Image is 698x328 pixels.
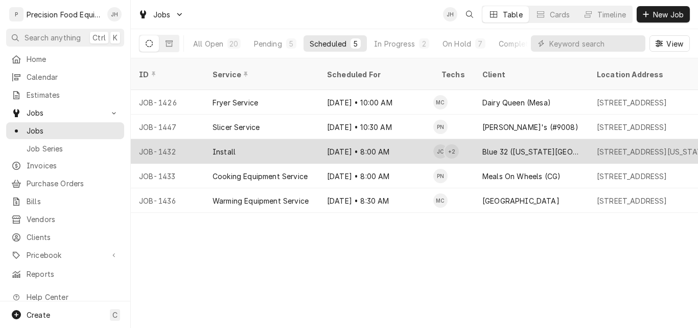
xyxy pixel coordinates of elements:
[477,38,483,49] div: 7
[327,69,423,80] div: Scheduled For
[27,292,118,302] span: Help Center
[6,29,124,47] button: Search anythingCtrlK
[213,122,260,133] div: Slicer Service
[113,32,118,43] span: K
[6,69,124,85] a: Calendar
[6,175,124,192] a: Purchase Orders
[421,38,427,49] div: 2
[27,107,104,118] span: Jobs
[27,143,119,154] span: Job Series
[213,146,236,157] div: Install
[637,6,690,23] button: New Job
[319,139,433,164] div: [DATE] • 8:00 AM
[134,6,188,23] a: Go to Jobs
[27,214,119,225] span: Vendors
[433,193,448,208] div: MC
[92,32,106,43] span: Ctrl
[112,310,118,320] span: C
[213,195,309,206] div: Warming Equipment Service
[482,195,560,206] div: [GEOGRAPHIC_DATA]
[482,171,561,182] div: Meals On Wheels (CG)
[27,311,50,319] span: Create
[319,188,433,213] div: [DATE] • 8:30 AM
[664,38,685,49] span: View
[131,188,204,213] div: JOB-1436
[597,195,667,206] div: [STREET_ADDRESS]
[597,171,667,182] div: [STREET_ADDRESS]
[131,115,204,139] div: JOB-1447
[374,38,415,49] div: In Progress
[482,69,578,80] div: Client
[27,90,119,100] span: Estimates
[443,7,457,21] div: Jason Hertel's Avatar
[482,122,578,133] div: [PERSON_NAME]'s (#9008)
[482,97,551,108] div: Dairy Queen (Mesa)
[213,97,258,108] div: Fryer Service
[433,193,448,208] div: Mike Caster's Avatar
[319,90,433,115] div: [DATE] • 10:00 AM
[27,178,119,189] span: Purchase Orders
[433,169,448,183] div: PN
[353,38,359,49] div: 5
[433,169,448,183] div: Pete Nielson's Avatar
[6,157,124,174] a: Invoices
[597,9,626,20] div: Timeline
[549,35,640,52] input: Keyword search
[25,32,81,43] span: Search anything
[649,35,690,52] button: View
[433,120,448,134] div: PN
[6,266,124,282] a: Reports
[131,139,204,164] div: JOB-1432
[27,160,119,171] span: Invoices
[27,72,119,82] span: Calendar
[433,144,448,159] div: JC
[27,125,119,136] span: Jobs
[433,144,448,159] div: Jacob Cardenas's Avatar
[213,69,309,80] div: Service
[139,69,194,80] div: ID
[153,9,171,20] span: Jobs
[6,122,124,139] a: Jobs
[6,211,124,228] a: Vendors
[6,247,124,264] a: Go to Pricebook
[229,38,238,49] div: 20
[193,38,223,49] div: All Open
[482,146,580,157] div: Blue 32 ([US_STATE][GEOGRAPHIC_DATA])
[27,9,102,20] div: Precision Food Equipment LLC
[107,7,122,21] div: JH
[9,7,24,21] div: P
[443,38,471,49] div: On Hold
[499,38,537,49] div: Completed
[441,69,466,80] div: Techs
[503,9,523,20] div: Table
[433,95,448,110] div: Mike Caster's Avatar
[550,9,570,20] div: Cards
[310,38,346,49] div: Scheduled
[319,164,433,188] div: [DATE] • 8:00 AM
[27,232,119,243] span: Clients
[6,193,124,210] a: Bills
[6,104,124,121] a: Go to Jobs
[319,115,433,139] div: [DATE] • 10:30 AM
[27,54,119,64] span: Home
[27,250,104,260] span: Pricebook
[445,144,459,159] div: + 2
[6,140,124,157] a: Job Series
[433,95,448,110] div: MC
[597,97,667,108] div: [STREET_ADDRESS]
[597,122,667,133] div: [STREET_ADDRESS]
[27,269,119,279] span: Reports
[107,7,122,21] div: Jason Hertel's Avatar
[651,9,686,20] span: New Job
[6,289,124,305] a: Go to Help Center
[6,51,124,68] a: Home
[131,90,204,115] div: JOB-1426
[213,171,308,182] div: Cooking Equipment Service
[6,229,124,246] a: Clients
[254,38,282,49] div: Pending
[6,86,124,103] a: Estimates
[443,7,457,21] div: JH
[288,38,294,49] div: 5
[27,196,119,207] span: Bills
[131,164,204,188] div: JOB-1433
